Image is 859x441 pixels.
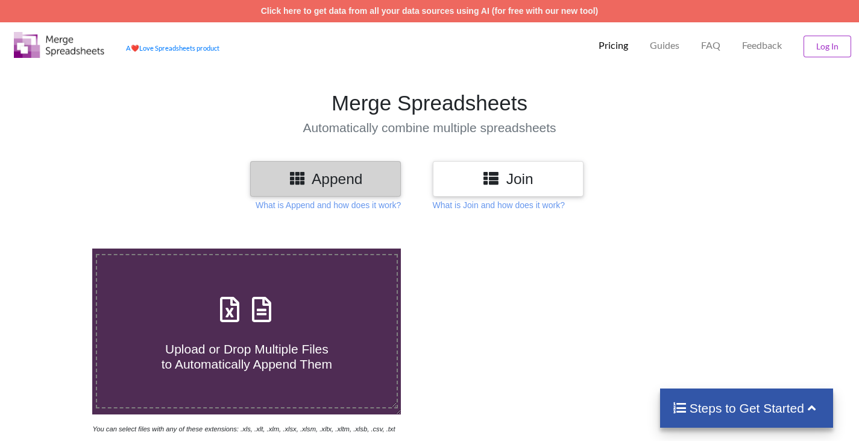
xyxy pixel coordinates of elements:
img: Logo.png [14,32,104,58]
i: You can select files with any of these extensions: .xls, .xlt, .xlm, .xlsx, .xlsm, .xltx, .xltm, ... [92,425,395,433]
p: Guides [650,39,679,52]
h3: Append [259,170,392,188]
button: Log In [804,36,851,57]
span: Upload or Drop Multiple Files to Automatically Append Them [162,342,332,371]
a: Click here to get data from all your data sources using AI (for free with our new tool) [261,6,599,16]
h4: Steps to Get Started [672,401,821,416]
span: heart [131,44,139,52]
h3: Join [442,170,574,188]
span: Feedback [742,40,782,50]
p: What is Append and how does it work? [256,199,401,211]
p: Pricing [599,39,628,52]
a: AheartLove Spreadsheets product [126,44,219,52]
p: FAQ [701,39,720,52]
p: What is Join and how does it work? [433,199,565,211]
